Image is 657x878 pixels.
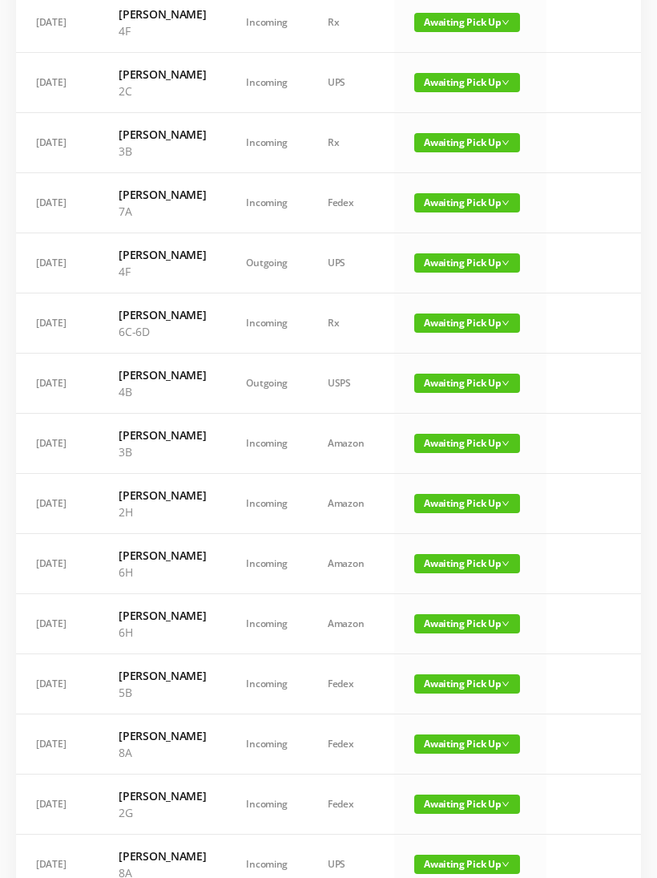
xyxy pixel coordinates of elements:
[119,22,206,39] p: 4F
[414,133,520,152] span: Awaiting Pick Up
[226,474,308,534] td: Incoming
[414,674,520,694] span: Awaiting Pick Up
[226,714,308,775] td: Incoming
[119,186,206,203] h6: [PERSON_NAME]
[414,855,520,874] span: Awaiting Pick Up
[119,203,206,220] p: 7A
[226,654,308,714] td: Incoming
[226,414,308,474] td: Incoming
[414,614,520,633] span: Awaiting Pick Up
[226,594,308,654] td: Incoming
[16,414,99,474] td: [DATE]
[502,680,510,688] i: icon: down
[414,13,520,32] span: Awaiting Pick Up
[502,740,510,748] i: icon: down
[502,319,510,327] i: icon: down
[308,714,394,775] td: Fedex
[119,306,206,323] h6: [PERSON_NAME]
[502,139,510,147] i: icon: down
[414,314,520,333] span: Awaiting Pick Up
[414,193,520,212] span: Awaiting Pick Up
[16,474,99,534] td: [DATE]
[308,534,394,594] td: Amazon
[119,323,206,340] p: 6C-6D
[226,233,308,293] td: Outgoing
[414,795,520,814] span: Awaiting Pick Up
[16,354,99,414] td: [DATE]
[502,500,510,508] i: icon: down
[119,504,206,520] p: 2H
[414,734,520,754] span: Awaiting Pick Up
[502,379,510,387] i: icon: down
[119,684,206,701] p: 5B
[119,443,206,460] p: 3B
[502,800,510,808] i: icon: down
[119,487,206,504] h6: [PERSON_NAME]
[414,253,520,273] span: Awaiting Pick Up
[502,439,510,447] i: icon: down
[502,18,510,26] i: icon: down
[16,534,99,594] td: [DATE]
[226,173,308,233] td: Incoming
[119,83,206,99] p: 2C
[414,494,520,513] span: Awaiting Pick Up
[308,594,394,654] td: Amazon
[119,263,206,280] p: 4F
[502,860,510,868] i: icon: down
[308,654,394,714] td: Fedex
[16,113,99,173] td: [DATE]
[308,775,394,835] td: Fedex
[16,233,99,293] td: [DATE]
[119,744,206,761] p: 8A
[308,414,394,474] td: Amazon
[308,113,394,173] td: Rx
[308,293,394,354] td: Rx
[226,113,308,173] td: Incoming
[414,73,520,92] span: Awaiting Pick Up
[16,53,99,113] td: [DATE]
[414,554,520,573] span: Awaiting Pick Up
[16,714,99,775] td: [DATE]
[226,293,308,354] td: Incoming
[226,775,308,835] td: Incoming
[16,173,99,233] td: [DATE]
[119,366,206,383] h6: [PERSON_NAME]
[119,624,206,641] p: 6H
[16,775,99,835] td: [DATE]
[16,654,99,714] td: [DATE]
[119,607,206,624] h6: [PERSON_NAME]
[119,383,206,400] p: 4B
[502,79,510,87] i: icon: down
[308,354,394,414] td: USPS
[414,374,520,393] span: Awaiting Pick Up
[502,199,510,207] i: icon: down
[119,66,206,83] h6: [PERSON_NAME]
[226,354,308,414] td: Outgoing
[308,233,394,293] td: UPS
[119,564,206,581] p: 6H
[226,534,308,594] td: Incoming
[119,143,206,160] p: 3B
[119,547,206,564] h6: [PERSON_NAME]
[308,53,394,113] td: UPS
[119,727,206,744] h6: [PERSON_NAME]
[502,259,510,267] i: icon: down
[119,804,206,821] p: 2G
[226,53,308,113] td: Incoming
[119,246,206,263] h6: [PERSON_NAME]
[502,560,510,568] i: icon: down
[119,848,206,864] h6: [PERSON_NAME]
[119,6,206,22] h6: [PERSON_NAME]
[308,173,394,233] td: Fedex
[119,667,206,684] h6: [PERSON_NAME]
[414,434,520,453] span: Awaiting Pick Up
[502,620,510,628] i: icon: down
[119,787,206,804] h6: [PERSON_NAME]
[119,126,206,143] h6: [PERSON_NAME]
[119,427,206,443] h6: [PERSON_NAME]
[308,474,394,534] td: Amazon
[16,293,99,354] td: [DATE]
[16,594,99,654] td: [DATE]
